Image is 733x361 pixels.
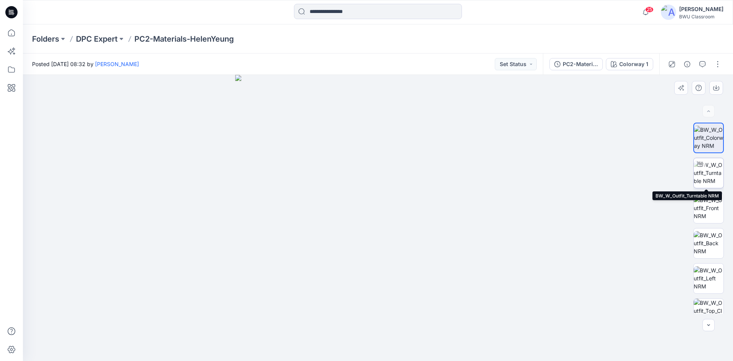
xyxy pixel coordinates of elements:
div: Colorway 1 [619,60,648,68]
button: Details [681,58,693,70]
img: BW_W_Outfit_Turntable NRM [694,161,723,185]
img: BW_W_Outfit_Top_CloseUp NRM [694,299,723,329]
button: PC2-Materials-HelenYeung [549,58,603,70]
div: PC2-Materials-HelenYeung [563,60,598,68]
img: BW_W_Outfit_Colorway NRM [694,126,723,150]
a: Folders [32,34,59,44]
img: BW_W_Outfit_Left NRM [694,266,723,290]
p: PC2-Materials-HelenYeung [134,34,234,44]
img: BW_W_Outfit_Back NRM [694,231,723,255]
button: Colorway 1 [606,58,653,70]
img: BW_W_Outfit_Front NRM [694,196,723,220]
span: Posted [DATE] 08:32 by [32,60,139,68]
img: avatar [661,5,676,20]
a: DPC Expert [76,34,118,44]
img: eyJhbGciOiJIUzI1NiIsImtpZCI6IjAiLCJzbHQiOiJzZXMiLCJ0eXAiOiJKV1QifQ.eyJkYXRhIjp7InR5cGUiOiJzdG9yYW... [235,75,521,361]
div: BWU Classroom [679,14,723,19]
span: 25 [645,6,654,13]
a: [PERSON_NAME] [95,61,139,67]
div: [PERSON_NAME] [679,5,723,14]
